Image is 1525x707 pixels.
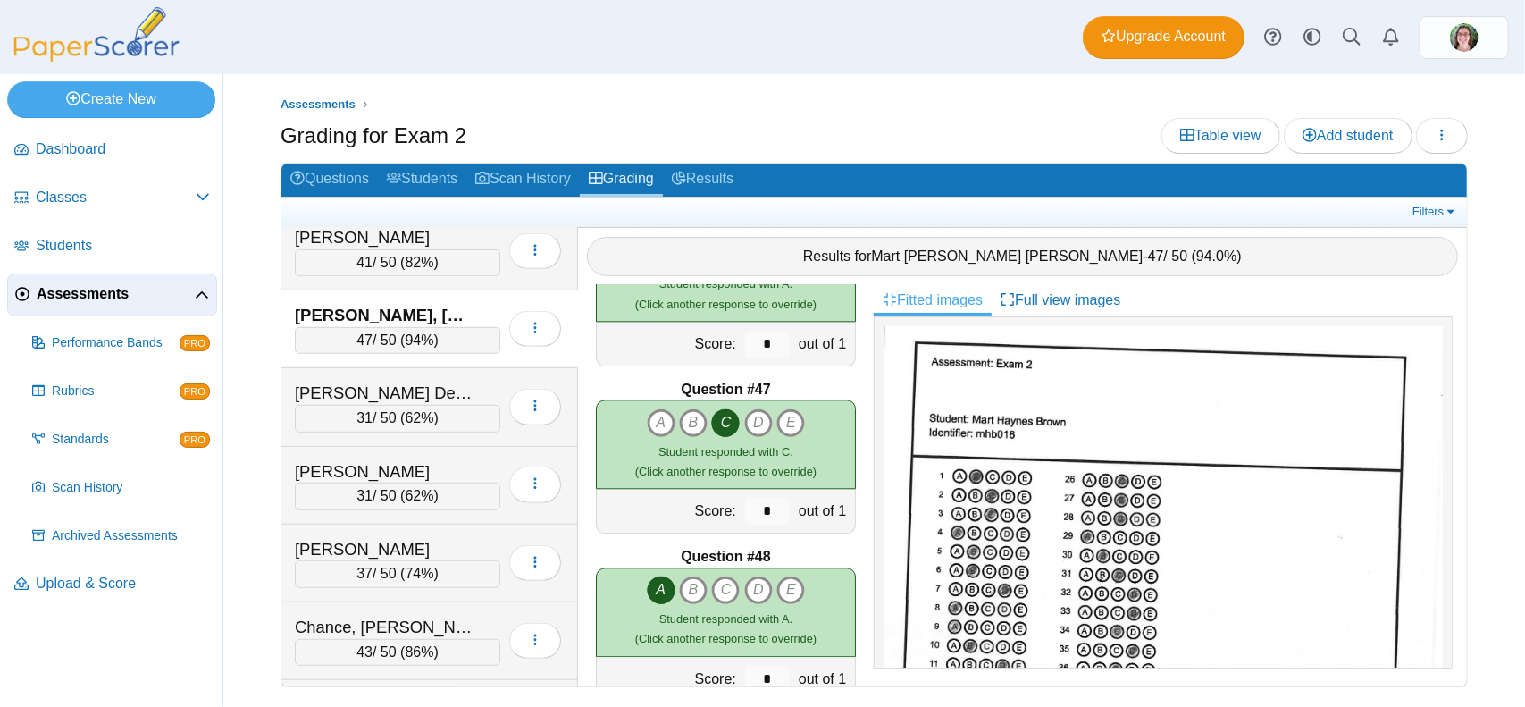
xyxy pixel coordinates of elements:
[597,489,741,533] div: Score:
[356,644,373,660] span: 43
[295,382,473,405] div: [PERSON_NAME] De'[PERSON_NAME]
[1371,18,1411,57] a: Alerts
[679,408,708,437] i: B
[180,383,210,400] span: PRO
[36,574,210,593] span: Upload & Score
[874,285,992,316] a: Fitted images
[25,515,217,558] a: Archived Assessments
[295,538,473,561] div: [PERSON_NAME]
[405,644,433,660] span: 86%
[663,164,742,197] a: Results
[597,657,741,701] div: Score:
[295,405,500,432] div: / 50 ( )
[25,370,217,413] a: Rubrics PRO
[744,576,773,604] i: D
[295,483,500,509] div: / 50 ( )
[356,255,373,270] span: 41
[1284,118,1412,154] a: Add student
[658,445,793,459] span: Student responded with C.
[711,576,740,604] i: C
[1102,27,1226,46] span: Upgrade Account
[295,616,473,639] div: Chance, [PERSON_NAME]
[356,488,373,503] span: 31
[794,489,855,533] div: out of 1
[635,445,817,478] small: (Click another response to override)
[36,236,210,256] span: Students
[281,121,466,151] h1: Grading for Exam 2
[295,226,473,249] div: [PERSON_NAME]
[25,467,217,509] a: Scan History
[25,322,217,365] a: Performance Bands PRO
[7,225,217,268] a: Students
[405,410,433,425] span: 62%
[295,249,500,276] div: / 50 ( )
[7,49,186,64] a: PaperScorer
[52,527,210,545] span: Archived Assessments
[36,188,196,207] span: Classes
[356,332,373,348] span: 47
[744,408,773,437] i: D
[681,380,770,400] b: Question #47
[37,284,195,304] span: Assessments
[580,164,663,197] a: Grading
[180,335,210,351] span: PRO
[356,566,373,581] span: 37
[635,277,817,310] small: (Click another response to override)
[597,322,741,366] div: Score:
[180,432,210,448] span: PRO
[295,327,500,354] div: / 50 ( )
[281,97,356,111] span: Assessments
[276,94,360,116] a: Assessments
[7,177,217,220] a: Classes
[1180,128,1261,143] span: Table view
[647,408,675,437] i: A
[405,566,433,581] span: 74%
[1303,128,1393,143] span: Add student
[52,334,180,352] span: Performance Bands
[7,274,217,316] a: Assessments
[587,237,1458,276] div: Results for - / 50 ( )
[295,304,473,327] div: [PERSON_NAME], [PERSON_NAME]
[466,164,580,197] a: Scan History
[871,248,1143,264] span: Mart [PERSON_NAME] [PERSON_NAME]
[52,383,180,400] span: Rubrics
[7,563,217,606] a: Upload & Score
[52,431,180,449] span: Standards
[1450,23,1479,52] img: ps.jIrQeq6sXhOn61F0
[776,576,805,604] i: E
[681,547,770,567] b: Question #48
[36,139,210,159] span: Dashboard
[405,255,433,270] span: 82%
[1420,16,1509,59] a: ps.jIrQeq6sXhOn61F0
[1148,248,1164,264] span: 47
[52,479,210,497] span: Scan History
[7,81,215,117] a: Create New
[281,164,378,197] a: Questions
[794,322,855,366] div: out of 1
[776,408,805,437] i: E
[1408,203,1462,221] a: Filters
[679,576,708,604] i: B
[794,657,855,701] div: out of 1
[992,285,1129,316] a: Full view images
[635,612,817,645] small: (Click another response to override)
[405,332,433,348] span: 94%
[1196,248,1236,264] span: 94.0%
[356,410,373,425] span: 31
[295,560,500,587] div: / 50 ( )
[711,408,740,437] i: C
[7,7,186,62] img: PaperScorer
[1083,16,1244,59] a: Upgrade Account
[647,576,675,604] i: A
[295,639,500,666] div: / 50 ( )
[7,129,217,172] a: Dashboard
[1161,118,1280,154] a: Table view
[295,460,473,484] div: [PERSON_NAME]
[659,612,792,626] span: Student responded with A.
[25,418,217,461] a: Standards PRO
[378,164,466,197] a: Students
[405,488,433,503] span: 62%
[1450,23,1479,52] span: Brooke Kelly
